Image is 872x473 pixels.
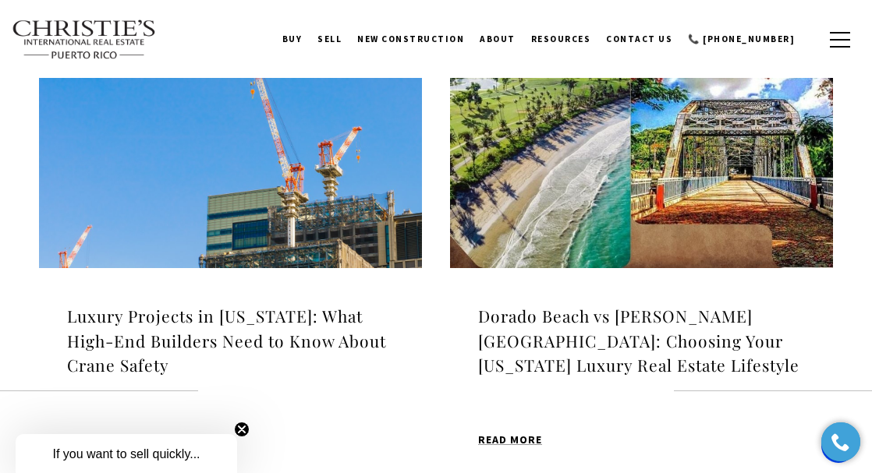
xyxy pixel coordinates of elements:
span: New Construction [357,34,464,44]
a: Resources [523,19,599,58]
h4: Luxury Projects in [US_STATE]: What High-End Builders Need to Know About Crane Safety [67,304,394,378]
button: button [820,17,860,62]
span: 📞 [PHONE_NUMBER] [688,34,795,44]
a: Contact Us [598,19,680,58]
img: Christie's International Real Estate text transparent background [12,19,157,60]
a: New Construction [349,19,472,58]
a: call +18887204043 [680,19,803,58]
h4: Dorado Beach vs [PERSON_NAME][GEOGRAPHIC_DATA]: Choosing Your [US_STATE] Luxury Real Estate Lifes... [478,304,805,378]
span: Read MORE [478,434,542,445]
button: Close teaser [234,422,250,437]
a: SELL [310,19,349,58]
span: If you want to sell quickly... [52,447,200,461]
span: Contact Us [606,34,672,44]
a: BUY [275,19,310,58]
div: If you want to sell quickly... Close teaser [16,434,237,473]
a: About [472,19,523,58]
a: search [803,31,820,48]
